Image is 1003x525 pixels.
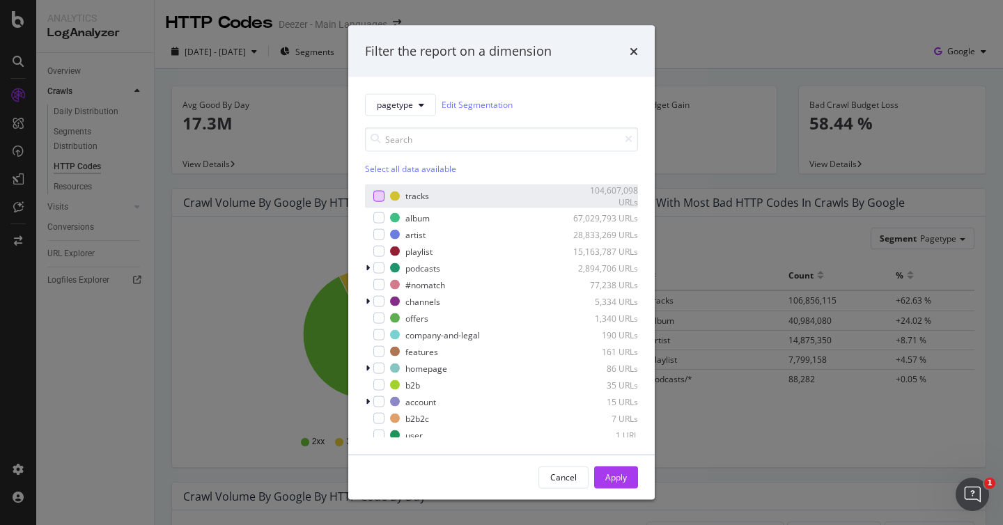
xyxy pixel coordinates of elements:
div: Filter the report on a dimension [365,42,552,61]
div: 5,334 URLs [570,295,638,307]
div: 28,833,269 URLs [570,228,638,240]
div: 1,340 URLs [570,312,638,324]
div: 77,238 URLs [570,279,638,290]
div: 190 URLs [570,329,638,340]
div: 35 URLs [570,379,638,391]
div: features [405,345,438,357]
iframe: Intercom live chat [956,478,989,511]
div: Apply [605,471,627,483]
div: modal [348,26,655,500]
div: 7 URLs [570,412,638,424]
span: pagetype [377,99,413,111]
button: Apply [594,466,638,488]
div: 104,607,098 URLs [570,184,638,207]
div: artist [405,228,426,240]
div: account [405,395,436,407]
div: 1 URL [570,429,638,441]
div: tracks [405,190,429,202]
div: offers [405,312,428,324]
div: channels [405,295,440,307]
div: 67,029,793 URLs [570,212,638,224]
div: b2b [405,379,420,391]
div: user [405,429,423,441]
div: company-and-legal [405,329,480,340]
div: #nomatch [405,279,445,290]
input: Search [365,127,638,151]
div: b2b2c [405,412,429,424]
div: playlist [405,245,433,257]
div: times [630,42,638,61]
div: homepage [405,362,447,374]
a: Edit Segmentation [442,97,513,112]
div: 15,163,787 URLs [570,245,638,257]
div: 15 URLs [570,395,638,407]
div: Cancel [550,471,577,483]
button: Cancel [538,466,589,488]
div: 86 URLs [570,362,638,374]
div: 161 URLs [570,345,638,357]
span: 1 [984,478,995,489]
button: pagetype [365,93,436,116]
div: 2,894,706 URLs [570,262,638,274]
div: podcasts [405,262,440,274]
div: album [405,212,430,224]
div: Select all data available [365,162,638,174]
